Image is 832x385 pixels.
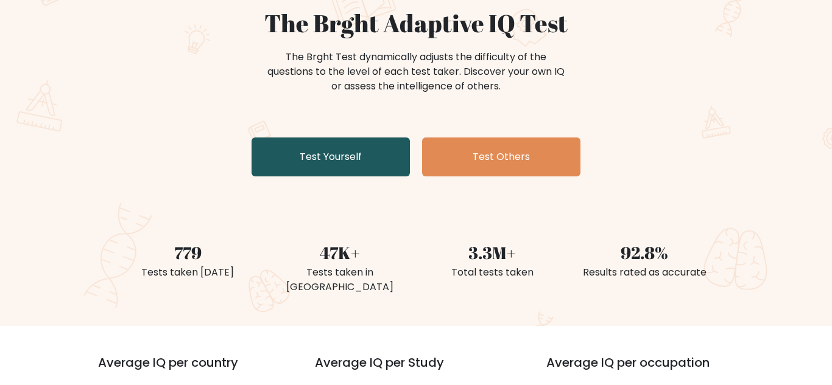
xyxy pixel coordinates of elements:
div: 3.3M+ [423,240,561,265]
h3: Average IQ per Study [315,355,517,384]
div: The Brght Test dynamically adjusts the difficulty of the questions to the level of each test take... [264,50,568,94]
div: 779 [119,240,256,265]
a: Test Others [422,137,580,176]
h1: The Brght Adaptive IQ Test [119,9,713,38]
div: Results rated as accurate [576,265,713,280]
div: 92.8% [576,240,713,265]
div: Tests taken [DATE] [119,265,256,280]
div: Tests taken in [GEOGRAPHIC_DATA] [271,265,409,294]
h3: Average IQ per occupation [546,355,749,384]
h3: Average IQ per country [98,355,271,384]
a: Test Yourself [252,137,410,176]
div: Total tests taken [423,265,561,280]
div: 47K+ [271,240,409,265]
